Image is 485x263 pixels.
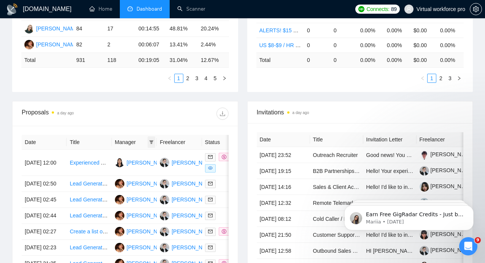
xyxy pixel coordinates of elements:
td: 0 [304,52,331,67]
img: SF [115,227,124,236]
a: Sales & Client Achievement Specialist [313,184,403,190]
a: SF[PERSON_NAME] [115,180,170,186]
td: Lead Generation Specialist for USA Software/IT Companies [67,192,111,208]
td: 0.00% [437,23,464,38]
span: Manager [115,138,146,146]
span: mail [208,229,213,234]
a: [PERSON_NAME] [420,151,474,157]
td: 2 [104,37,135,53]
div: [PERSON_NAME] [36,40,80,49]
span: Dashboard [137,6,162,12]
button: right [220,74,229,83]
a: searchScanner [177,6,205,12]
iframe: Intercom notifications message [333,189,485,242]
td: Total [256,52,304,67]
th: Manager [112,135,157,150]
td: Lead Generation & Client Outreach – Construction Industry (Screw Piles) [67,176,111,192]
a: ALERTS! Customer Support USA [259,13,339,19]
a: SF[PERSON_NAME] [115,228,170,234]
li: Previous Page [418,74,427,83]
div: [PERSON_NAME] [PERSON_NAME] [172,211,261,220]
a: AE[PERSON_NAME] [115,159,170,165]
td: $ 0.00 [410,52,437,67]
span: setting [470,6,482,12]
td: 0.00 % [357,52,384,67]
button: download [216,108,229,120]
td: $0.00 [410,23,437,38]
div: Proposals [22,108,125,120]
td: 0.00% [384,38,410,52]
a: LB[PERSON_NAME] [PERSON_NAME] [160,228,261,234]
a: Remote Telemarketing Associate [313,200,391,206]
div: [PERSON_NAME] [127,243,170,252]
div: [PERSON_NAME] [PERSON_NAME] [172,179,261,188]
li: 3 [192,74,202,83]
td: [DATE] 21:50 [257,227,310,243]
span: eye [208,166,213,170]
a: Lead Generation for USA Dental Clinics [70,212,163,219]
img: YB [24,24,34,33]
span: download [217,111,228,117]
img: SF [115,179,124,189]
a: SF[PERSON_NAME] [115,244,170,250]
li: 1 [427,74,436,83]
td: 0 [331,23,357,38]
td: [DATE] 02:27 [22,224,67,240]
button: left [165,74,174,83]
span: right [457,76,461,81]
li: 4 [202,74,211,83]
td: 0.00 % [384,52,410,67]
li: Next Page [455,74,464,83]
button: right [455,74,464,83]
div: [PERSON_NAME] [36,24,80,33]
td: 00:06:07 [135,37,167,53]
td: [DATE] 12:00 [22,150,67,176]
img: SF [24,40,34,49]
td: 48.81% [167,21,198,37]
td: [DATE] 08:12 [257,211,310,227]
img: LB [160,243,169,252]
td: [DATE] 19:15 [257,163,310,179]
li: Previous Page [165,74,174,83]
td: Lead Generation for USA Dental Clinics [67,208,111,224]
a: LB[PERSON_NAME] [PERSON_NAME] [160,159,261,165]
td: 0 [304,23,331,38]
a: 3 [193,74,201,82]
div: [PERSON_NAME] [127,158,170,167]
div: [PERSON_NAME] [127,179,170,188]
a: Outreach Recruiter [313,152,358,158]
span: filter [149,140,154,144]
span: Connects: [367,5,390,13]
img: SF [115,195,124,204]
td: Create a list of Electrician leads [67,224,111,240]
span: dollar [222,155,226,159]
td: 20.24% [198,21,229,37]
td: 0.00% [384,23,410,38]
a: Lead Generation Specialist for USA Software/IT Companies [70,196,210,203]
button: setting [470,3,482,15]
li: 1 [174,74,183,83]
span: Invitations [257,108,464,117]
span: mail [208,155,213,159]
time: a day ago [293,111,309,115]
img: LB [160,195,169,204]
td: 0.00% [437,38,464,52]
img: LB [160,179,169,189]
td: [DATE] 14:16 [257,179,310,195]
span: mail [208,181,213,186]
th: Title [310,132,363,147]
span: Status [205,138,236,146]
a: Cold Caller / Lead Outreach Specialist [313,216,403,222]
div: [PERSON_NAME] [PERSON_NAME] [172,243,261,252]
span: left [420,76,425,81]
td: 0 [304,38,331,52]
a: ALERTS! $15 and Up Telemarketing [259,27,345,33]
a: US $8-$9 / HR - Telemarketing [259,42,332,48]
img: LB [160,211,169,220]
span: dashboard [127,6,133,11]
td: [DATE] 02:23 [22,240,67,256]
span: 9 [475,237,481,243]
